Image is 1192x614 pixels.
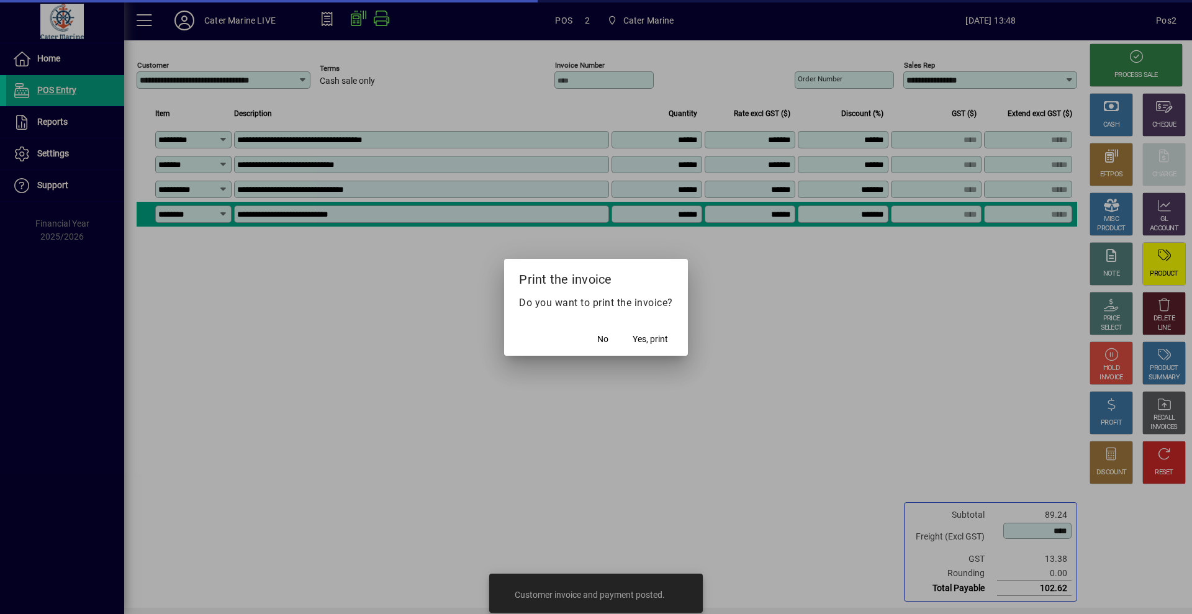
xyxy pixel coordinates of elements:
[583,328,623,351] button: No
[504,259,688,295] h2: Print the invoice
[628,328,673,351] button: Yes, print
[519,296,673,310] p: Do you want to print the invoice?
[597,333,608,346] span: No
[633,333,668,346] span: Yes, print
